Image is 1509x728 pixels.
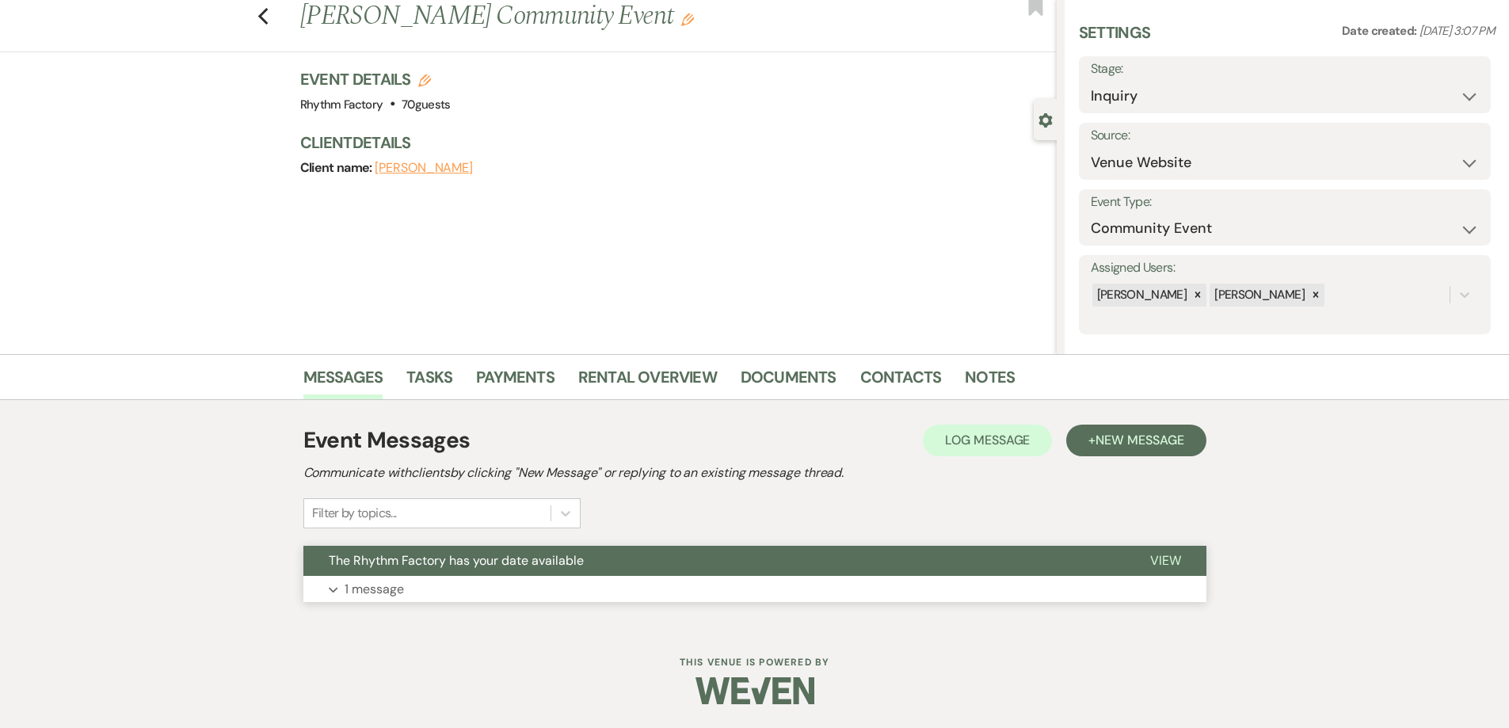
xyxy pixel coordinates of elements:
[300,131,1041,154] h3: Client Details
[1210,284,1307,307] div: [PERSON_NAME]
[312,504,397,523] div: Filter by topics...
[1091,124,1479,147] label: Source:
[345,579,404,600] p: 1 message
[965,364,1015,399] a: Notes
[945,432,1030,448] span: Log Message
[1342,23,1419,39] span: Date created:
[303,463,1206,482] h2: Communicate with clients by clicking "New Message" or replying to an existing message thread.
[1125,546,1206,576] button: View
[329,552,584,569] span: The Rhythm Factory has your date available
[303,546,1125,576] button: The Rhythm Factory has your date available
[1079,21,1151,56] h3: Settings
[375,162,473,174] button: [PERSON_NAME]
[1096,432,1183,448] span: New Message
[1091,257,1479,280] label: Assigned Users:
[1419,23,1495,39] span: [DATE] 3:07 PM
[300,68,451,90] h3: Event Details
[1150,552,1181,569] span: View
[303,364,383,399] a: Messages
[1092,284,1190,307] div: [PERSON_NAME]
[741,364,836,399] a: Documents
[300,159,375,176] span: Client name:
[303,576,1206,603] button: 1 message
[695,663,814,718] img: Weven Logo
[1091,58,1479,81] label: Stage:
[1091,191,1479,214] label: Event Type:
[303,424,471,457] h1: Event Messages
[1066,425,1206,456] button: +New Message
[860,364,942,399] a: Contacts
[300,97,383,112] span: Rhythm Factory
[406,364,452,399] a: Tasks
[681,12,694,26] button: Edit
[402,97,451,112] span: 70 guests
[476,364,554,399] a: Payments
[578,364,717,399] a: Rental Overview
[1038,112,1053,127] button: Close lead details
[923,425,1052,456] button: Log Message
